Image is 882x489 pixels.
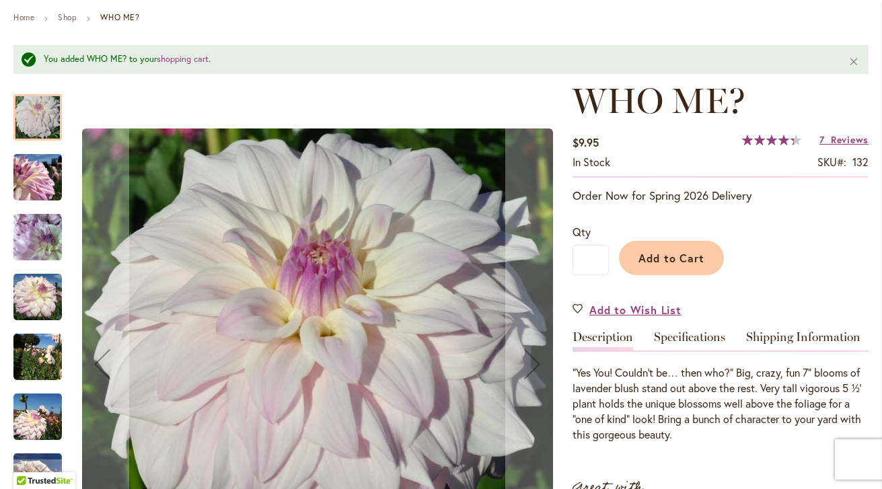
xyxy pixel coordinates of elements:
[573,155,610,170] div: Availability
[852,155,869,170] div: 132
[573,365,869,442] div: “Yes You! Couldn’t be… then who?” Big, crazy, fun 7” blooms of lavender blush stand out above the...
[654,331,725,350] a: Specifications
[573,302,682,317] a: Add to Wish List
[573,188,869,204] p: Order Now for Spring 2026 Delivery
[573,225,591,239] span: Qty
[58,12,77,22] a: Shop
[100,12,139,22] strong: WHO ME?
[573,155,610,169] span: In stock
[573,79,745,122] span: WHO ME?
[13,332,62,381] img: Who Me?
[638,251,705,265] span: Add to Cart
[573,331,869,442] div: Detailed Product Info
[589,302,682,317] span: Add to Wish List
[13,260,75,320] div: Who Me?
[13,81,75,141] div: Who Me?
[44,53,828,66] div: You added WHO ME? to your .
[619,241,724,275] button: Add to Cart
[13,380,75,440] div: Who Me?
[13,204,62,269] img: Who Me?
[742,135,801,145] div: 88%
[819,133,869,146] a: 7 Reviews
[13,272,62,321] img: Who Me?
[746,331,860,350] a: Shipping Information
[573,331,633,350] a: Description
[13,200,75,260] div: Who Me?
[13,320,75,380] div: Who Me?
[817,155,846,169] strong: SKU
[13,392,62,441] img: Who Me?
[13,153,62,201] img: Who Me?
[13,141,75,200] div: Who Me?
[157,53,209,65] a: shopping cart
[573,135,599,149] span: $9.95
[13,12,34,22] a: Home
[819,133,825,146] span: 7
[831,133,869,146] span: Reviews
[10,441,48,479] iframe: Launch Accessibility Center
